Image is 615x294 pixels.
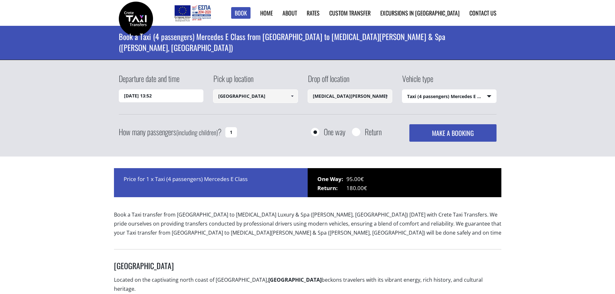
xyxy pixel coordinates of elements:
[317,175,346,184] span: One Way:
[287,89,297,103] a: Show All Items
[119,73,179,89] label: Departure date and time
[260,9,273,17] a: Home
[213,89,298,103] input: Select pickup location
[282,9,297,17] a: About
[402,73,433,89] label: Vehicle type
[402,90,496,103] span: Taxi (4 passengers) Mercedes E Class
[268,276,322,283] strong: [GEOGRAPHIC_DATA]
[308,73,349,89] label: Drop off location
[173,3,212,23] img: e-bannersEUERDF180X90.jpg
[381,89,392,103] a: Show All Items
[469,9,497,17] a: Contact us
[307,9,320,17] a: Rates
[176,127,218,137] small: (including children)
[324,128,345,136] label: One way
[365,128,382,136] label: Return
[114,168,308,197] div: Price for 1 x Taxi (4 passengers) Mercedes E Class
[119,15,153,21] a: Crete Taxi Transfers | Book a Taxi transfer from Heraklion city to Amira Luxury & Spa (Adelianos ...
[119,124,221,140] label: How many passengers ?
[114,261,501,275] h3: [GEOGRAPHIC_DATA]
[119,2,153,36] img: Crete Taxi Transfers | Book a Taxi transfer from Heraklion city to Amira Luxury & Spa (Adelianos ...
[329,9,371,17] a: Custom Transfer
[308,168,501,197] div: 95.00€ 180.00€
[114,210,501,243] p: Book a Taxi transfer from [GEOGRAPHIC_DATA] to [MEDICAL_DATA] Luxury & Spa ([PERSON_NAME], [GEOGR...
[231,7,251,19] a: Book
[119,26,497,58] h1: Book a Taxi (4 passengers) Mercedes E Class from [GEOGRAPHIC_DATA] to [MEDICAL_DATA][PERSON_NAME]...
[409,124,496,142] button: MAKE A BOOKING
[213,73,253,89] label: Pick up location
[317,184,346,193] span: Return:
[308,89,393,103] input: Select drop-off location
[380,9,460,17] a: Excursions in [GEOGRAPHIC_DATA]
